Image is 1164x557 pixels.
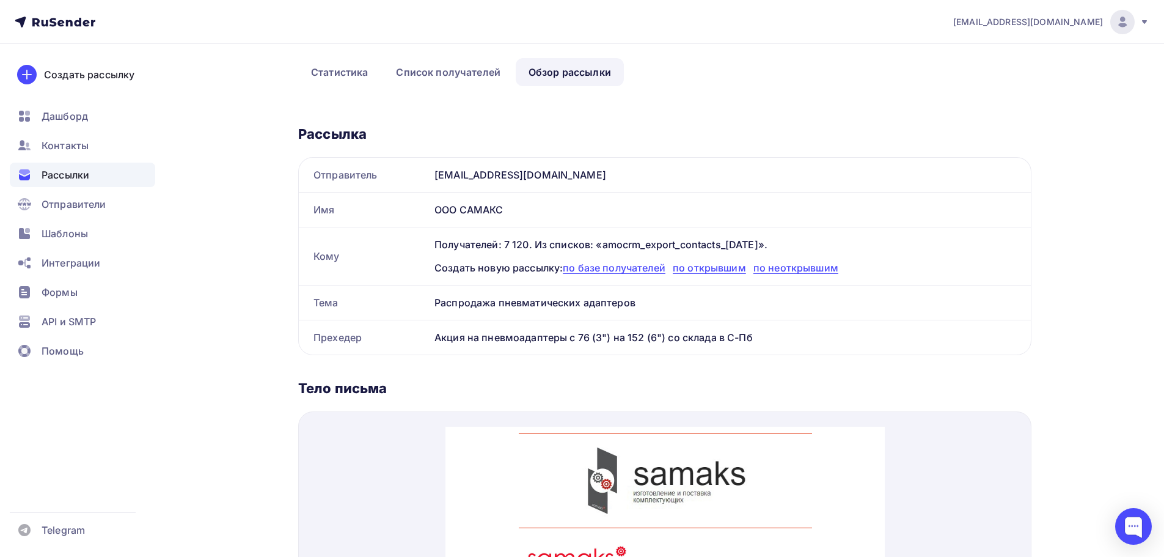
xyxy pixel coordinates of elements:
[42,285,78,300] span: Формы
[299,158,430,192] div: Отправитель
[298,58,381,86] a: Статистика
[42,138,89,153] span: Контакты
[299,286,430,320] div: Тема
[953,16,1103,28] span: [EMAIL_ADDRESS][DOMAIN_NAME]
[434,237,1016,252] div: Получателей: 7 120. Из списков: «amocrm_export_contacts_[DATE]».
[430,193,1031,227] div: ООО САМАКС
[10,163,155,187] a: Рассылки
[44,67,134,82] div: Создать рассылку
[299,320,430,355] div: Прехедер
[42,197,106,212] span: Отправители
[753,262,838,274] span: по неоткрывшим
[383,58,513,86] a: Список получателей
[953,10,1149,34] a: [EMAIL_ADDRESS][DOMAIN_NAME]
[42,256,100,270] span: Интеграции
[42,226,88,241] span: Шаблоны
[516,58,624,86] a: Обзор рассылки
[299,193,430,227] div: Имя
[563,262,665,274] span: по базе получателей
[42,168,89,182] span: Рассылки
[42,523,85,537] span: Telegram
[299,227,430,285] div: Кому
[673,262,746,274] span: по открывшим
[298,125,1031,142] div: Рассылка
[10,192,155,216] a: Отправители
[10,104,155,128] a: Дашборд
[42,314,96,329] span: API и SMTP
[430,158,1031,192] div: [EMAIL_ADDRESS][DOMAIN_NAME]
[10,280,155,304] a: Формы
[298,380,1031,397] div: Тело письма
[10,133,155,158] a: Контакты
[73,6,367,7] table: divider
[10,221,155,246] a: Шаблоны
[434,260,1016,275] div: Создать новую рассылку:
[430,286,1031,320] div: Распродажа пневматических адаптеров
[430,320,1031,355] div: Акция на пневмоадаптеры с 76 (3") на 152 (6") со склада в С-Пб
[42,344,84,358] span: Помощь
[42,109,88,124] span: Дашборд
